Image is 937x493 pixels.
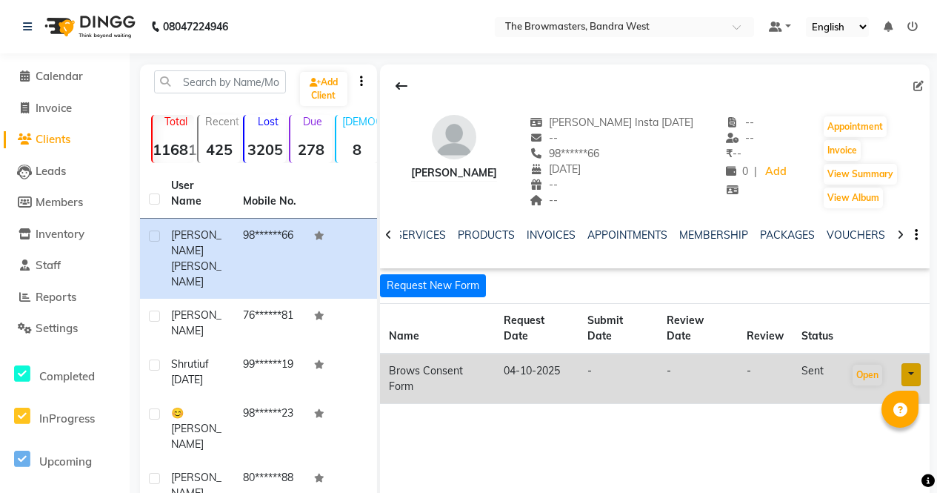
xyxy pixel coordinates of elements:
[244,140,286,159] strong: 3205
[530,116,693,129] span: [PERSON_NAME] Insta [DATE]
[36,321,78,335] span: Settings
[658,304,738,354] th: Review Date
[726,147,741,160] span: --
[726,131,754,145] span: --
[36,164,66,178] span: Leads
[4,226,126,243] a: Inventory
[159,115,194,128] p: Total
[290,140,332,159] strong: 278
[793,354,842,404] td: sent
[726,147,733,160] span: ₹
[587,228,667,242] a: APPOINTMENTS
[4,131,126,148] a: Clients
[36,101,72,115] span: Invoice
[36,227,84,241] span: Inventory
[163,6,228,47] b: 08047224946
[171,308,221,337] span: [PERSON_NAME]
[171,406,221,451] span: 😊[PERSON_NAME]
[204,115,240,128] p: Recent
[578,304,657,354] th: Submit Date
[530,178,558,191] span: --
[380,304,495,354] th: Name
[530,131,558,145] span: --
[36,132,70,146] span: Clients
[793,304,842,354] th: Status
[162,169,234,219] th: User Name
[738,354,793,404] td: -
[380,274,486,297] button: Request New Form
[4,320,126,337] a: Settings
[530,162,581,176] span: [DATE]
[853,365,882,386] button: Open
[293,115,332,128] p: Due
[658,354,738,404] td: -
[824,164,897,185] button: View Summary
[530,193,558,207] span: --
[824,188,883,208] button: View Album
[36,69,83,83] span: Calendar
[250,115,286,128] p: Lost
[154,70,286,93] input: Search by Name/Mobile/Email/Code
[386,72,417,100] div: Back to Client
[36,195,83,209] span: Members
[38,6,139,47] img: logo
[754,164,757,179] span: |
[396,228,446,242] a: SERVICES
[738,304,793,354] th: Review
[679,228,748,242] a: MEMBERSHIP
[495,304,578,354] th: Request Date
[153,140,194,159] strong: 11681
[726,116,754,129] span: --
[4,289,126,306] a: Reports
[39,369,95,383] span: Completed
[824,116,887,137] button: Appointment
[495,354,578,404] td: 04-10-2025
[4,100,126,117] a: Invoice
[300,72,347,106] a: Add Client
[4,163,126,180] a: Leads
[578,354,657,404] td: -
[171,357,199,371] span: Shruti
[4,257,126,274] a: Staff
[760,228,815,242] a: PACKAGES
[171,228,221,257] span: [PERSON_NAME]
[432,115,476,159] img: avatar
[39,411,95,426] span: InProgress
[380,354,495,404] td: Brows Consent Form
[763,162,789,182] a: Add
[171,259,221,288] span: [PERSON_NAME]
[411,165,497,181] div: [PERSON_NAME]
[342,115,378,128] p: [DEMOGRAPHIC_DATA]
[36,290,76,304] span: Reports
[827,228,885,242] a: VOUCHERS
[824,140,861,161] button: Invoice
[234,169,306,219] th: Mobile No.
[458,228,515,242] a: PRODUCTS
[36,258,61,272] span: Staff
[4,68,126,85] a: Calendar
[336,140,378,159] strong: 8
[4,194,126,211] a: Members
[527,228,576,242] a: INVOICES
[199,140,240,159] strong: 425
[726,165,748,178] span: 0
[875,434,922,478] iframe: chat widget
